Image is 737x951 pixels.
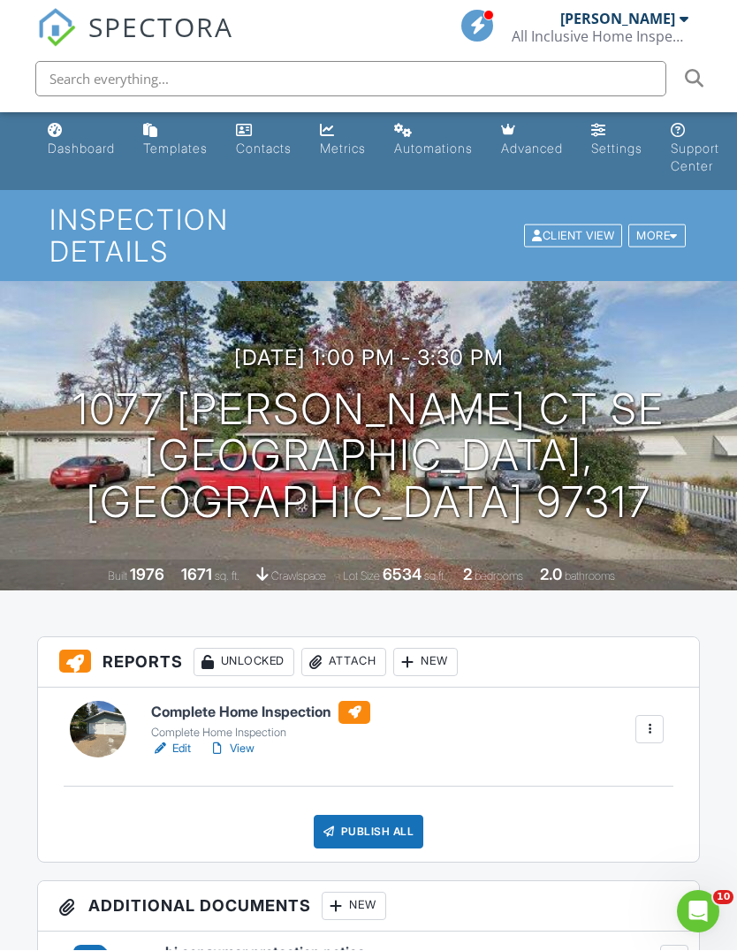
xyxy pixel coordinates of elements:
iframe: Intercom live chat [677,891,719,933]
a: Templates [136,116,215,166]
div: Automations [394,141,473,156]
div: Publish All [314,816,424,849]
div: Attach [301,649,386,677]
div: 6534 [383,566,422,584]
div: [PERSON_NAME] [560,11,675,28]
a: Metrics [313,116,373,166]
a: SPECTORA [37,24,233,61]
span: bathrooms [565,570,615,583]
div: All Inclusive Home Inspections [512,28,688,46]
h3: Additional Documents [38,882,700,932]
span: sq.ft. [424,570,446,583]
span: SPECTORA [88,9,233,46]
div: Settings [591,141,642,156]
a: Advanced [494,116,570,166]
h6: Complete Home Inspection [151,702,370,725]
div: Contacts [236,141,292,156]
h3: Reports [38,638,700,689]
a: Automations (Basic) [387,116,480,166]
span: crawlspace [271,570,326,583]
a: Complete Home Inspection Complete Home Inspection [151,702,370,741]
a: View [209,741,255,758]
span: sq. ft. [215,570,239,583]
div: 1976 [130,566,164,584]
div: New [322,893,386,921]
h1: 1077 [PERSON_NAME] Ct SE [GEOGRAPHIC_DATA], [GEOGRAPHIC_DATA] 97317 [28,387,709,527]
span: 10 [713,891,733,905]
span: bedrooms [475,570,523,583]
div: Client View [524,224,622,248]
div: More [628,224,686,248]
div: Templates [143,141,208,156]
span: Built [108,570,127,583]
input: Search everything... [35,62,666,97]
span: Lot Size [343,570,380,583]
h3: [DATE] 1:00 pm - 3:30 pm [234,346,504,370]
div: 2.0 [540,566,562,584]
div: New [393,649,458,677]
a: Settings [584,116,650,166]
div: Advanced [501,141,563,156]
a: Client View [522,229,627,242]
div: Dashboard [48,141,115,156]
a: Edit [151,741,191,758]
a: Dashboard [41,116,122,166]
div: Metrics [320,141,366,156]
div: 1671 [181,566,212,584]
img: The Best Home Inspection Software - Spectora [37,9,76,48]
h1: Inspection Details [49,205,688,267]
a: Support Center [664,116,726,184]
div: Unlocked [194,649,294,677]
div: Complete Home Inspection [151,727,370,741]
div: 2 [463,566,472,584]
div: Support Center [671,141,719,174]
a: Contacts [229,116,299,166]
